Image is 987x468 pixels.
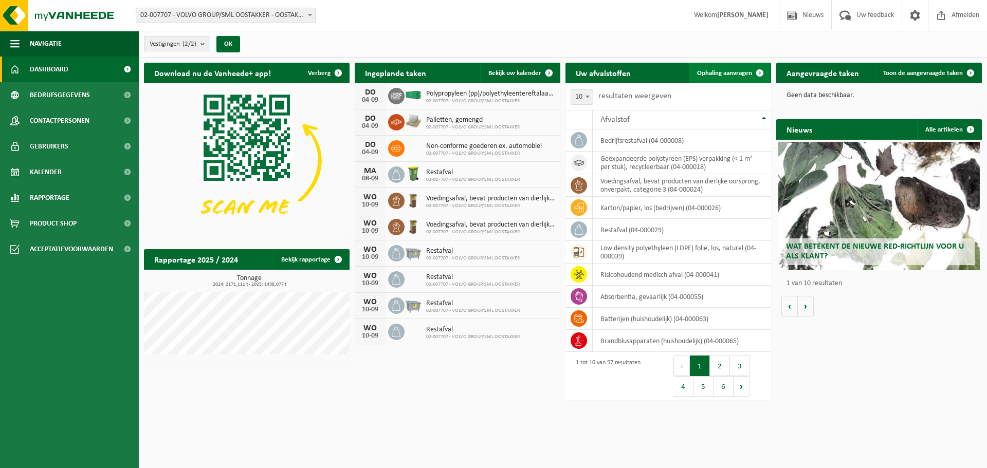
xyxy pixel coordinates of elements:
[565,63,641,83] h2: Uw afvalstoffen
[30,31,62,57] span: Navigatie
[426,255,520,261] span: 02-007707 - VOLVO GROUP/SML OOSTAKKER
[798,296,814,316] button: Volgende
[273,249,349,270] a: Bekijk rapportage
[150,36,196,52] span: Vestigingen
[734,376,750,397] button: Next
[405,90,422,100] img: HK-XC-40-GN-00
[426,151,542,157] span: 02-007707 - VOLVO GROUP/SML OOSTAKKER
[781,296,798,316] button: Vorige
[693,376,714,397] button: 5
[697,70,752,77] span: Ophaling aanvragen
[593,152,771,174] td: geëxpandeerde polystyreen (EPS) verpakking (< 1 m² per stuk), recycleerbaar (04-000018)
[426,169,520,177] span: Restafval
[571,354,641,398] div: 1 tot 10 van 57 resultaten
[360,332,380,340] div: 10-09
[360,246,380,254] div: WO
[30,57,68,82] span: Dashboard
[149,282,350,287] span: 2024: 2171,111 t - 2025: 1438,077 t
[593,174,771,197] td: voedingsafval, bevat producten van dierlijke oorsprong, onverpakt, categorie 3 (04-000024)
[730,355,750,376] button: 3
[30,236,113,262] span: Acceptatievoorwaarden
[360,88,380,97] div: DO
[144,36,210,51] button: Vestigingen(2/2)
[182,41,196,47] count: (2/2)
[917,119,981,140] a: Alle artikelen
[360,193,380,201] div: WO
[787,280,977,287] p: 1 van 10 resultaten
[673,355,690,376] button: Previous
[360,149,380,156] div: 04-09
[593,197,771,219] td: karton/papier, los (bedrijven) (04-000026)
[673,376,693,397] button: 4
[593,241,771,264] td: low density polyethyleen (LDPE) folie, los, naturel (04-000039)
[405,191,422,209] img: WB-0140-HPE-BN-01
[689,63,770,83] a: Ophaling aanvragen
[787,92,972,99] p: Geen data beschikbaar.
[360,175,380,182] div: 08-09
[144,63,281,83] h2: Download nu de Vanheede+ app!
[405,113,422,130] img: LP-PA-00000-WDN-11
[426,177,520,183] span: 02-007707 - VOLVO GROUP/SML OOSTAKKER
[426,221,555,229] span: Voedingsafval, bevat producten van dierlijke oorsprong, onverpakt, categorie 3
[360,298,380,306] div: WO
[360,123,380,130] div: 04-09
[360,306,380,313] div: 10-09
[30,108,89,134] span: Contactpersonen
[690,355,710,376] button: 1
[426,247,520,255] span: Restafval
[405,296,422,313] img: WB-2500-GAL-GY-01
[776,119,822,139] h2: Nieuws
[149,275,350,287] h3: Tonnage
[360,97,380,104] div: 04-09
[488,70,541,77] span: Bekijk uw kalender
[778,142,980,270] a: Wat betekent de nieuwe RED-richtlijn voor u als klant?
[426,229,555,235] span: 02-007707 - VOLVO GROUP/SML OOSTAKKER
[360,228,380,235] div: 10-09
[144,83,350,237] img: Download de VHEPlus App
[776,63,869,83] h2: Aangevraagde taken
[30,159,62,185] span: Kalender
[405,165,422,182] img: WB-0240-HPE-GN-50
[571,90,593,104] span: 10
[710,355,730,376] button: 2
[426,142,542,151] span: Non-conforme goederen ex. automobiel
[144,249,248,269] h2: Rapportage 2025 / 2024
[426,195,555,203] span: Voedingsafval, bevat producten van dierlijke oorsprong, onverpakt, categorie 3
[426,326,520,334] span: Restafval
[300,63,349,83] button: Verberg
[30,134,68,159] span: Gebruikers
[717,11,769,19] strong: [PERSON_NAME]
[593,264,771,286] td: risicohoudend medisch afval (04-000041)
[360,141,380,149] div: DO
[786,242,964,260] span: Wat betekent de nieuwe RED-richtlijn voor u als klant?
[480,63,559,83] a: Bekijk uw kalender
[426,98,555,104] span: 02-007707 - VOLVO GROUP/SML OOSTAKKER
[360,115,380,123] div: DO
[360,167,380,175] div: MA
[593,308,771,330] td: batterijen (huishoudelijk) (04-000063)
[714,376,734,397] button: 6
[360,201,380,209] div: 10-09
[30,211,77,236] span: Product Shop
[426,299,520,308] span: Restafval
[426,334,520,340] span: 02-007707 - VOLVO GROUP/SML OOSTAKKER
[426,90,555,98] span: Polypropyleen (pp)/polyethyleentereftalaat (pet) spanbanden
[426,273,520,282] span: Restafval
[426,124,520,130] span: 02-007707 - VOLVO GROUP/SML OOSTAKKER
[593,286,771,308] td: absorbentia, gevaarlijk (04-000055)
[426,308,520,314] span: 02-007707 - VOLVO GROUP/SML OOSTAKKER
[426,282,520,288] span: 02-007707 - VOLVO GROUP/SML OOSTAKKER
[426,116,520,124] span: Palletten, gemengd
[593,330,771,352] td: brandblusapparaten (huishoudelijk) (04-000065)
[883,70,963,77] span: Toon de aangevraagde taken
[593,219,771,241] td: restafval (04-000029)
[136,8,316,23] span: 02-007707 - VOLVO GROUP/SML OOSTAKKER - OOSTAKKER
[30,185,69,211] span: Rapportage
[360,324,380,332] div: WO
[571,89,593,105] span: 10
[360,219,380,228] div: WO
[355,63,436,83] h2: Ingeplande taken
[136,8,315,23] span: 02-007707 - VOLVO GROUP/SML OOSTAKKER - OOSTAKKER
[600,116,630,124] span: Afvalstof
[405,217,422,235] img: WB-0140-HPE-BN-01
